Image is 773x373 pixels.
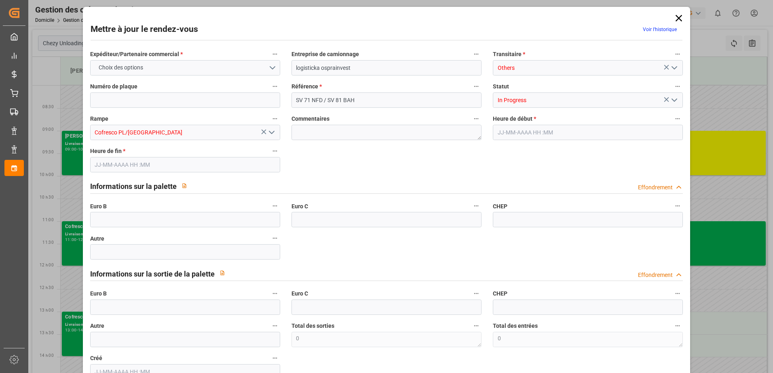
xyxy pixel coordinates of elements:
[270,81,280,92] button: Numéro de plaque
[265,126,277,139] button: Ouvrir le menu
[90,355,102,361] font: Créé
[90,51,179,57] font: Expéditeur/Partenaire commercial
[270,233,280,243] button: Autre
[493,92,683,108] input: Type à rechercher/sélectionner
[471,49,482,59] button: Entreprise de camionnage
[471,113,482,124] button: Commentaires
[493,332,683,347] textarea: 0
[638,271,673,279] div: Effondrement
[672,288,683,299] button: CHEP
[270,49,280,59] button: Expéditeur/Partenaire commercial *
[177,178,192,193] button: View description
[90,235,104,242] font: Autre
[672,49,683,59] button: Transitaire *
[90,157,280,172] input: JJ-MM-AAAA HH :MM
[471,201,482,211] button: Euro C
[270,321,280,331] button: Autre
[471,81,482,92] button: Référence *
[270,113,280,124] button: Rampe
[270,288,280,299] button: Euro B
[291,51,359,57] font: Entreprise de camionnage
[471,288,482,299] button: Euro C
[95,63,147,72] span: Choix des options
[493,115,532,122] font: Heure de début
[471,321,482,331] button: Total des sorties
[291,290,308,297] font: Euro C
[90,181,177,192] h2: Informations sur la palette
[291,83,318,90] font: Référence
[493,290,507,297] font: CHEP
[90,83,137,90] font: Numéro de plaque
[668,94,680,107] button: Ouvrir le menu
[672,201,683,211] button: CHEP
[291,203,308,210] font: Euro C
[668,62,680,74] button: Ouvrir le menu
[493,125,683,140] input: JJ-MM-AAAA HH :MM
[493,51,522,57] font: Transitaire
[90,203,107,210] font: Euro B
[291,323,334,329] font: Total des sorties
[90,323,104,329] font: Autre
[643,27,677,32] a: Voir l’historique
[215,265,230,281] button: View description
[90,268,215,279] h2: Informations sur la sortie de la palette
[270,353,280,363] button: Créé
[291,115,329,122] font: Commentaires
[672,113,683,124] button: Heure de début *
[270,146,280,156] button: Heure de fin *
[90,148,122,154] font: Heure de fin
[493,203,507,210] font: CHEP
[638,183,673,192] div: Effondrement
[90,115,108,122] font: Rampe
[270,201,280,211] button: Euro B
[672,81,683,92] button: Statut
[90,125,280,140] input: Type à rechercher/sélectionner
[493,323,538,329] font: Total des entrées
[672,321,683,331] button: Total des entrées
[291,332,482,347] textarea: 0
[493,83,509,90] font: Statut
[91,23,198,36] h2: Mettre à jour le rendez-vous
[90,60,280,75] button: Ouvrir le menu
[90,290,107,297] font: Euro B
